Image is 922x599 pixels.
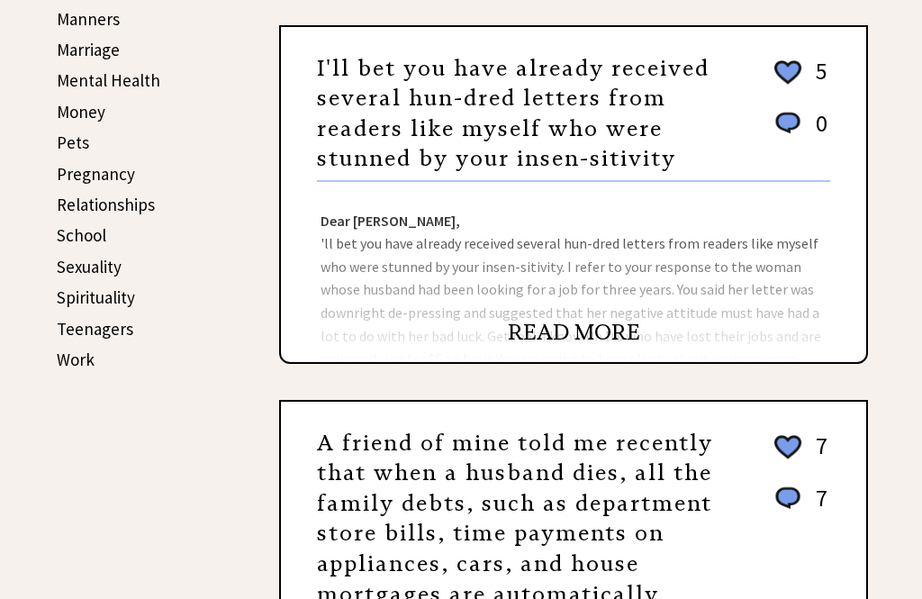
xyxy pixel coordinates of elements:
td: 5 [807,56,828,106]
a: Money [57,101,105,123]
td: 7 [807,431,828,481]
a: Sexuality [57,256,122,277]
div: 'll bet you have already received several hun-dred letters from readers like myself who were stun... [281,182,866,362]
a: Pets [57,132,89,153]
img: message_round%201.png [772,109,804,138]
a: Work [57,349,95,370]
td: 7 [807,483,828,531]
a: Teenagers [57,318,133,340]
a: READ MORE [508,319,640,346]
a: Marriage [57,39,120,60]
a: I'll bet you have already received several hun-dred letters from readers like myself who were stu... [317,55,710,173]
img: heart_outline%202.png [772,57,804,88]
a: Spirituality [57,286,135,308]
a: Mental Health [57,69,160,91]
strong: Dear [PERSON_NAME], [321,212,460,230]
a: Relationships [57,194,155,215]
a: Pregnancy [57,163,135,185]
img: message_round%201.png [772,484,804,513]
td: 0 [807,108,828,156]
img: heart_outline%202.png [772,431,804,463]
a: School [57,224,106,246]
a: Manners [57,8,120,30]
